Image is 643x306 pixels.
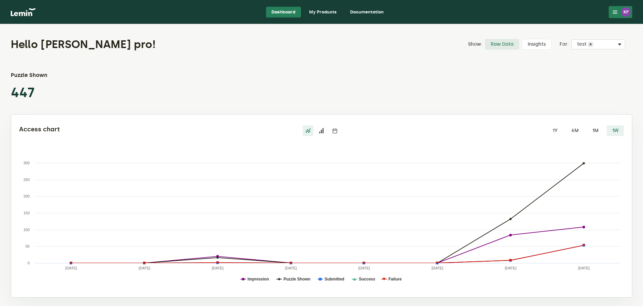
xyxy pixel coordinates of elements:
text: Impression [248,277,269,281]
a: Documentation [345,7,389,17]
label: 6M [566,125,584,136]
img: logo [11,8,36,16]
label: Show: [468,42,482,47]
label: 1W [607,125,624,136]
h2: Access chart [19,125,221,133]
text: 300 [24,161,30,165]
text: 0 [28,261,30,265]
label: Raw Data [485,39,519,50]
text: 150 [24,211,30,215]
text: [DATE] [139,266,150,270]
div: KP [621,7,631,17]
label: For: [560,42,569,47]
text: Submitted [325,277,344,281]
text: [DATE] [212,266,224,270]
label: Insights [522,39,552,50]
h1: Hello [PERSON_NAME] pro! [11,38,421,51]
text: [DATE] [358,266,370,270]
h3: Puzzle Shown [11,71,69,79]
text: [DATE] [578,266,590,270]
text: [DATE] [505,266,517,270]
text: 250 [24,178,30,182]
label: 1M [587,125,604,136]
span: test [577,42,588,47]
text: 100 [24,228,30,232]
text: [DATE] [431,266,443,270]
p: 447 [11,85,69,101]
button: KP [609,6,632,18]
text: [DATE] [285,266,297,270]
text: Puzzle Shown [283,277,310,281]
a: My Products [304,7,342,17]
label: 1Y [547,125,563,136]
text: 50 [26,244,30,248]
text: Success [359,277,375,281]
text: [DATE] [66,266,77,270]
text: Failure [388,277,402,281]
a: Dashboard [266,7,301,17]
text: 200 [24,194,30,198]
